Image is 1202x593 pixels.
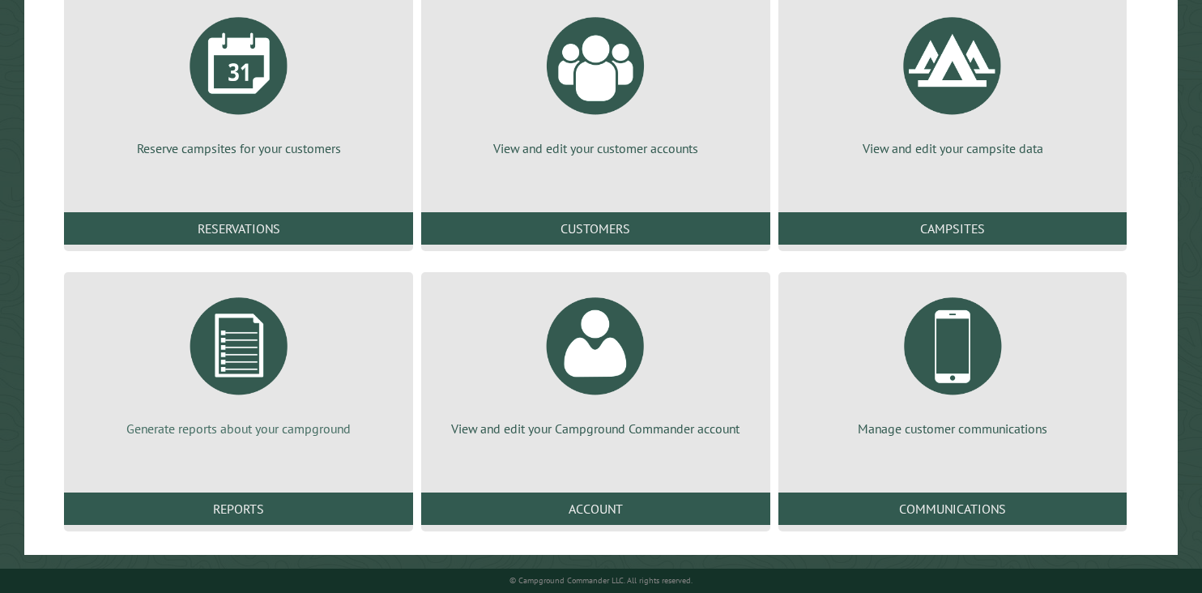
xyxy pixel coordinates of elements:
[798,5,1108,157] a: View and edit your campsite data
[778,212,1127,245] a: Campsites
[421,493,770,525] a: Account
[798,420,1108,437] p: Manage customer communications
[83,5,394,157] a: Reserve campsites for your customers
[778,493,1127,525] a: Communications
[421,212,770,245] a: Customers
[83,285,394,437] a: Generate reports about your campground
[83,420,394,437] p: Generate reports about your campground
[798,139,1108,157] p: View and edit your campsite data
[441,285,751,437] a: View and edit your Campground Commander account
[509,575,693,586] small: © Campground Commander LLC. All rights reserved.
[64,493,413,525] a: Reports
[798,285,1108,437] a: Manage customer communications
[441,5,751,157] a: View and edit your customer accounts
[441,420,751,437] p: View and edit your Campground Commander account
[83,139,394,157] p: Reserve campsites for your customers
[64,212,413,245] a: Reservations
[441,139,751,157] p: View and edit your customer accounts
